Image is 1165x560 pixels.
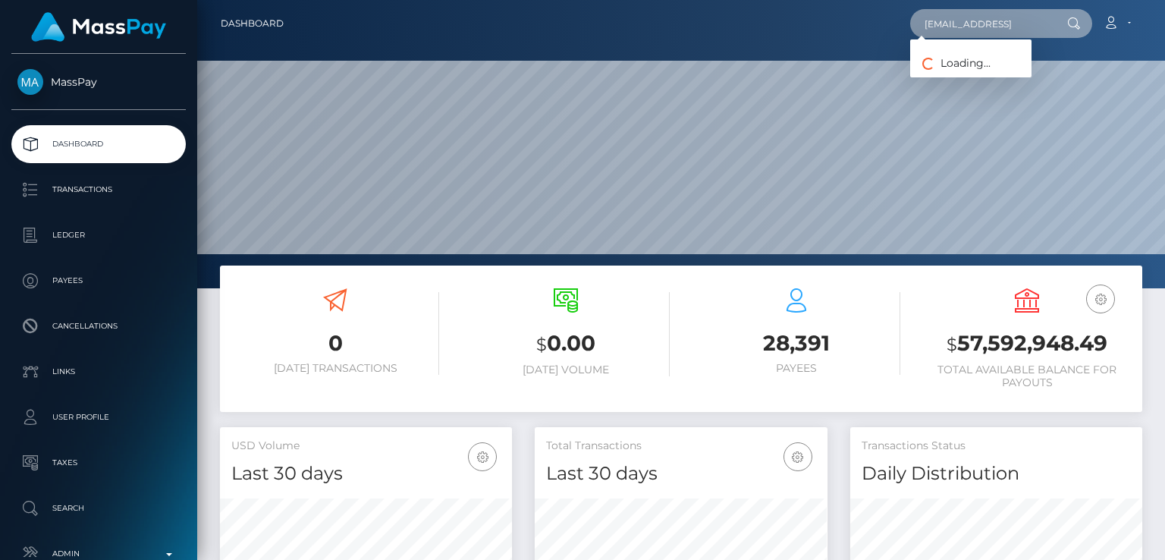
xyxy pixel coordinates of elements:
[462,363,670,376] h6: [DATE] Volume
[546,461,815,487] h4: Last 30 days
[862,461,1131,487] h4: Daily Distribution
[17,315,180,338] p: Cancellations
[17,360,180,383] p: Links
[862,439,1131,454] h5: Transactions Status
[17,224,180,247] p: Ledger
[11,125,186,163] a: Dashboard
[11,489,186,527] a: Search
[947,334,957,355] small: $
[17,497,180,520] p: Search
[692,362,900,375] h6: Payees
[11,171,186,209] a: Transactions
[17,269,180,292] p: Payees
[462,329,670,360] h3: 0.00
[910,56,991,70] span: Loading...
[17,69,43,95] img: MassPay
[546,439,815,454] h5: Total Transactions
[11,398,186,436] a: User Profile
[17,406,180,429] p: User Profile
[923,363,1131,389] h6: Total Available Balance for Payouts
[910,9,1053,38] input: Search...
[231,329,439,358] h3: 0
[231,439,501,454] h5: USD Volume
[31,12,166,42] img: MassPay Logo
[11,444,186,482] a: Taxes
[17,133,180,156] p: Dashboard
[692,329,900,358] h3: 28,391
[11,307,186,345] a: Cancellations
[231,362,439,375] h6: [DATE] Transactions
[17,178,180,201] p: Transactions
[11,262,186,300] a: Payees
[11,353,186,391] a: Links
[221,8,284,39] a: Dashboard
[11,216,186,254] a: Ledger
[231,461,501,487] h4: Last 30 days
[11,75,186,89] span: MassPay
[923,329,1131,360] h3: 57,592,948.49
[17,451,180,474] p: Taxes
[536,334,547,355] small: $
